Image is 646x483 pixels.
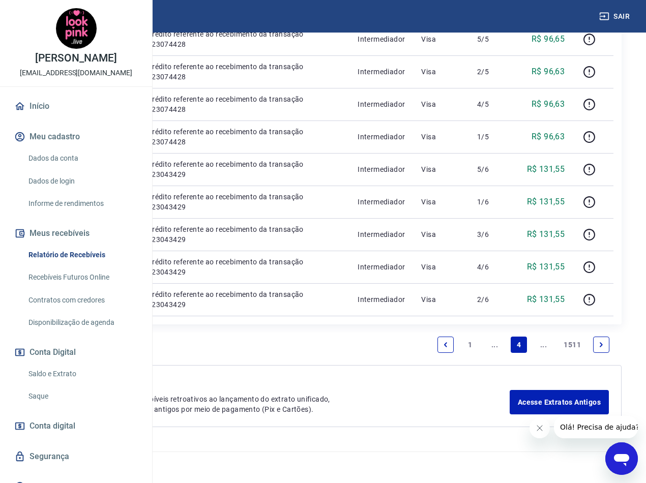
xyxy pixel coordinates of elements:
a: Relatório de Recebíveis [24,245,140,265]
a: Next page [593,337,609,353]
p: R$ 96,63 [532,131,565,143]
p: R$ 131,55 [527,293,565,306]
a: Page 1 [462,337,478,353]
p: R$ 131,55 [527,261,565,273]
button: Meu cadastro [12,126,140,148]
button: Sair [597,7,634,26]
p: 3/6 [477,229,507,239]
a: Acesse Extratos Antigos [510,390,609,414]
p: Crédito referente ao recebimento da transação 223043429 [148,159,341,179]
a: Jump forward [535,337,551,353]
p: Visa [421,99,461,109]
a: Segurança [12,445,140,468]
a: Page 4 is your current page [511,337,527,353]
p: Crédito referente ao recebimento da transação 223043429 [148,289,341,310]
ul: Pagination [433,333,613,357]
p: Visa [421,132,461,142]
p: Visa [421,229,461,239]
p: Intermediador [358,99,405,109]
p: [PERSON_NAME] [35,53,116,64]
p: Visa [421,294,461,305]
p: R$ 96,63 [532,66,565,78]
span: Conta digital [30,419,75,433]
p: Intermediador [358,132,405,142]
p: R$ 96,65 [532,33,565,45]
p: Crédito referente ao recebimento da transação 223043429 [148,192,341,212]
p: R$ 131,55 [527,228,565,240]
p: Intermediador [358,164,405,174]
p: 2/5 [477,67,507,77]
p: 1/5 [477,132,507,142]
iframe: 메시지 닫기 [530,418,550,438]
p: 4/5 [477,99,507,109]
a: Jump backward [486,337,503,353]
p: 5/5 [477,34,507,44]
p: Extratos Antigos [51,378,510,390]
p: Para ver lançamentos de recebíveis retroativos ao lançamento do extrato unificado, você pode aces... [51,394,510,414]
p: Intermediador [358,34,405,44]
p: Crédito referente ao recebimento da transação 223074428 [148,94,341,114]
iframe: 메시징 창을 시작하는 버튼 [605,442,638,475]
p: 5/6 [477,164,507,174]
a: Page 1511 [560,337,585,353]
a: Conta digital [12,415,140,437]
p: Intermediador [358,229,405,239]
a: Informe de rendimentos [24,193,140,214]
span: Olá! Precisa de ajuda? [6,7,85,15]
p: Crédito referente ao recebimento da transação 223043429 [148,257,341,277]
p: R$ 131,55 [527,196,565,208]
p: Crédito referente ao recebimento da transação 223043429 [148,224,341,245]
a: Início [12,95,140,117]
a: Recebíveis Futuros Online [24,267,140,288]
p: Visa [421,34,461,44]
p: Visa [421,197,461,207]
p: Crédito referente ao recebimento da transação 223074428 [148,62,341,82]
a: Dados de login [24,171,140,192]
button: Conta Digital [12,341,140,364]
p: Visa [421,164,461,174]
p: R$ 96,63 [532,98,565,110]
a: Dados da conta [24,148,140,169]
a: Disponibilização de agenda [24,312,140,333]
p: [EMAIL_ADDRESS][DOMAIN_NAME] [20,68,132,78]
p: Crédito referente ao recebimento da transação 223074428 [148,127,341,147]
p: 2/6 [477,294,507,305]
a: Previous page [437,337,454,353]
a: Saldo e Extrato [24,364,140,384]
a: Saque [24,386,140,407]
p: Intermediador [358,262,405,272]
p: 2025 © [24,460,622,471]
p: Crédito referente ao recebimento da transação 223074428 [148,29,341,49]
img: f5e2b5f2-de41-4e9a-a4e6-a6c2332be871.jpeg [56,8,97,49]
p: Intermediador [358,294,405,305]
button: Meus recebíveis [12,222,140,245]
p: Intermediador [358,197,405,207]
p: Visa [421,67,461,77]
p: Visa [421,262,461,272]
p: 1/6 [477,197,507,207]
a: Contratos com credores [24,290,140,311]
iframe: 회사에서 보낸 메시지 [554,416,638,438]
p: Intermediador [358,67,405,77]
p: 4/6 [477,262,507,272]
p: R$ 131,55 [527,163,565,175]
